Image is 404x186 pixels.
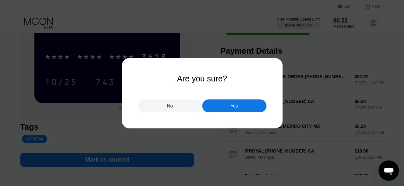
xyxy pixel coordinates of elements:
[138,99,202,112] div: No
[167,103,173,109] div: No
[177,74,227,83] div: Are you sure?
[378,160,399,181] iframe: Button to launch messaging window
[230,103,238,109] div: Yes
[202,99,266,112] div: Yes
